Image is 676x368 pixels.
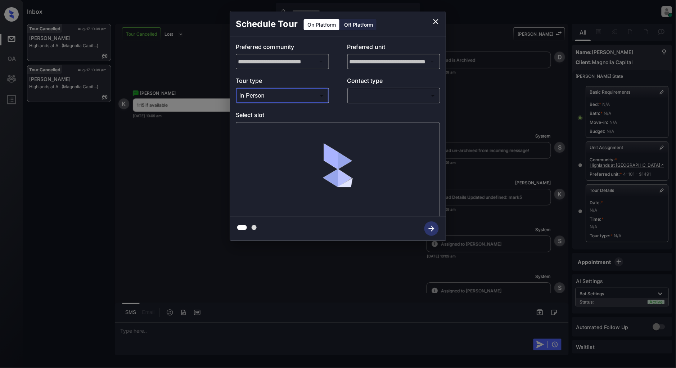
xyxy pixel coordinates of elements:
[236,111,440,122] p: Select slot
[420,219,443,238] button: btn-next
[296,128,380,212] img: loaderv1.7921fd1ed0a854f04152.gif
[347,76,441,88] p: Contact type
[236,42,329,54] p: Preferred community
[429,14,443,29] button: close
[230,12,303,37] h2: Schedule Tour
[341,19,377,30] div: Off Platform
[238,90,327,102] div: In Person
[304,19,339,30] div: On Platform
[347,42,441,54] p: Preferred unit
[236,76,329,88] p: Tour type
